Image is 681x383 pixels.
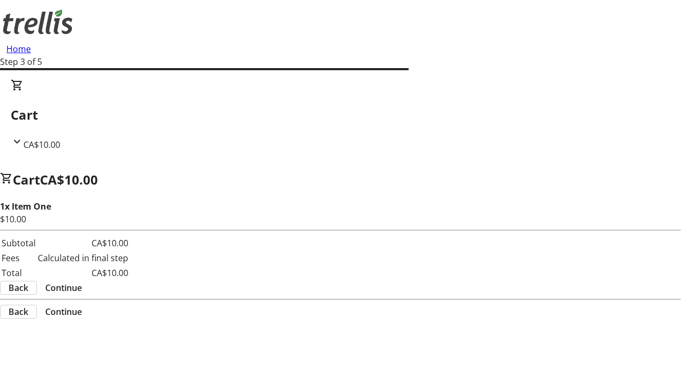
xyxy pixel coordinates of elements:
span: CA$10.00 [23,139,60,151]
button: Continue [37,281,90,294]
td: Calculated in final step [37,251,129,265]
h2: Cart [11,105,670,124]
button: Continue [37,305,90,318]
span: Continue [45,281,82,294]
span: CA$10.00 [40,171,98,188]
td: Total [1,266,36,280]
td: CA$10.00 [37,266,129,280]
td: CA$10.00 [37,236,129,250]
span: Back [9,305,28,318]
span: Cart [13,171,40,188]
span: Back [9,281,28,294]
td: Subtotal [1,236,36,250]
td: Fees [1,251,36,265]
span: Continue [45,305,82,318]
div: CartCA$10.00 [11,79,670,151]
